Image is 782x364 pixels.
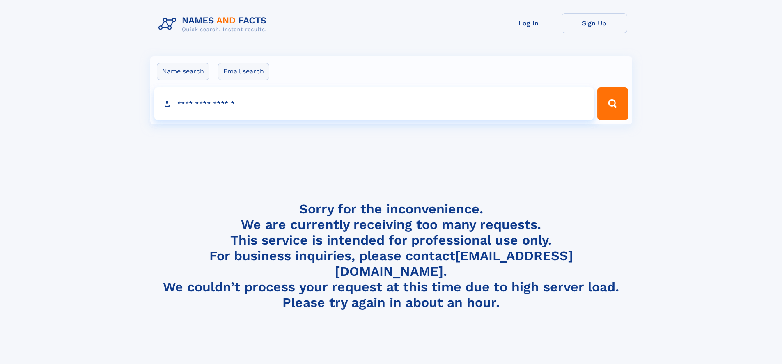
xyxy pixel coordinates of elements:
[155,201,627,311] h4: Sorry for the inconvenience. We are currently receiving too many requests. This service is intend...
[154,87,594,120] input: search input
[562,13,627,33] a: Sign Up
[496,13,562,33] a: Log In
[335,248,573,279] a: [EMAIL_ADDRESS][DOMAIN_NAME]
[155,13,273,35] img: Logo Names and Facts
[597,87,628,120] button: Search Button
[157,63,209,80] label: Name search
[218,63,269,80] label: Email search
